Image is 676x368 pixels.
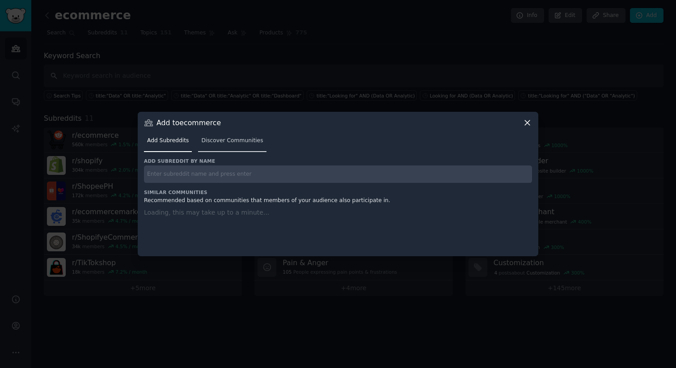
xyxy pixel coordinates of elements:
h3: Add subreddit by name [144,158,532,164]
h3: Similar Communities [144,189,532,195]
input: Enter subreddit name and press enter [144,165,532,183]
div: Loading, this may take up to a minute... [144,208,532,245]
span: Add Subreddits [147,137,189,145]
span: Discover Communities [201,137,263,145]
a: Add Subreddits [144,134,192,152]
h3: Add to ecommerce [156,118,221,127]
a: Discover Communities [198,134,266,152]
div: Recommended based on communities that members of your audience also participate in. [144,197,532,205]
